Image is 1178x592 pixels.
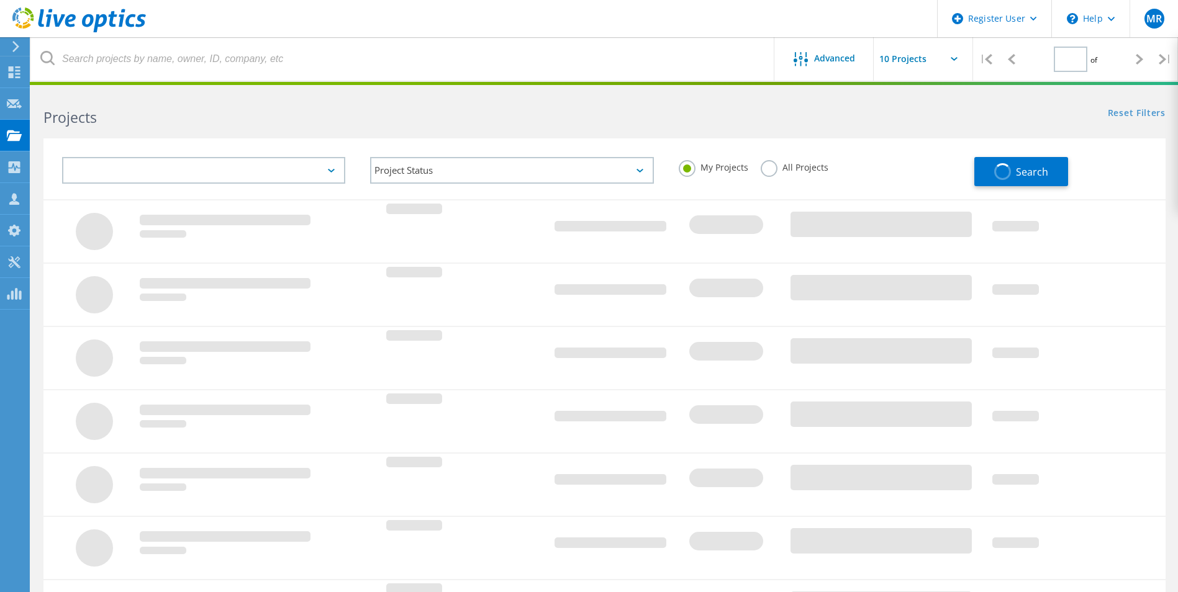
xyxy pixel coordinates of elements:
[43,107,97,127] b: Projects
[31,37,775,81] input: Search projects by name, owner, ID, company, etc
[1146,14,1162,24] span: MR
[1153,37,1178,81] div: |
[1067,13,1078,24] svg: \n
[973,37,999,81] div: |
[679,160,748,172] label: My Projects
[1016,165,1048,179] span: Search
[370,157,653,184] div: Project Status
[814,54,855,63] span: Advanced
[12,26,146,35] a: Live Optics Dashboard
[974,157,1068,186] button: Search
[1108,109,1166,119] a: Reset Filters
[1090,55,1097,65] span: of
[761,160,828,172] label: All Projects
